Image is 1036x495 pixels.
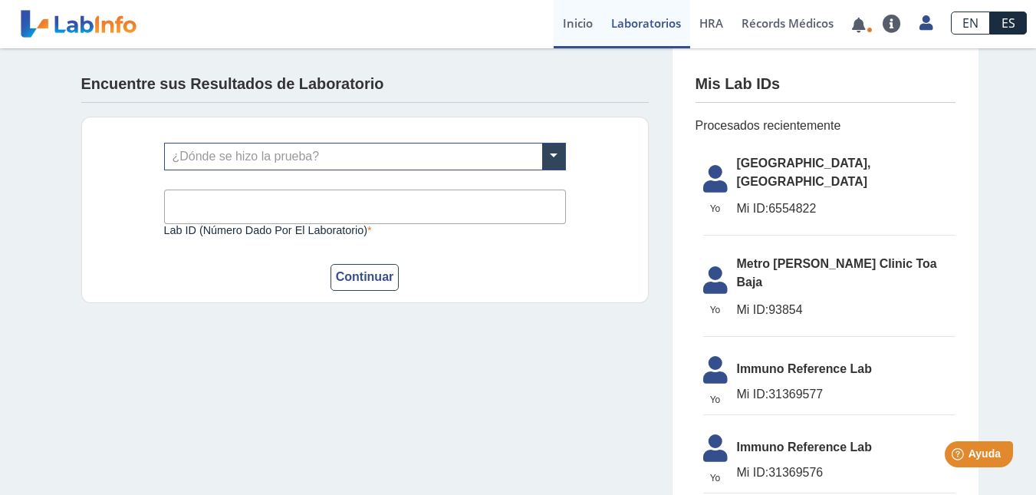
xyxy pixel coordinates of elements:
button: Continuar [331,264,400,291]
span: 31369577 [737,385,955,404]
h4: Mis Lab IDs [696,75,781,94]
span: 93854 [737,301,955,319]
span: Procesados recientemente [696,117,955,135]
h4: Encuentre sus Resultados de Laboratorio [81,75,384,94]
span: Yo [694,393,737,407]
a: EN [951,12,990,35]
span: Mi ID: [737,388,769,401]
span: 31369576 [737,464,955,482]
span: HRA [699,15,723,31]
a: ES [990,12,1027,35]
span: Mi ID: [737,466,769,479]
span: Immuno Reference Lab [737,360,955,378]
label: Lab ID (número dado por el laboratorio) [164,224,566,236]
span: Mi ID: [737,202,769,215]
iframe: Help widget launcher [900,435,1019,478]
span: Mi ID: [737,303,769,316]
span: [GEOGRAPHIC_DATA], [GEOGRAPHIC_DATA] [737,154,955,191]
span: Immuno Reference Lab [737,438,955,457]
span: Yo [694,303,737,317]
span: Yo [694,202,737,216]
span: Metro [PERSON_NAME] Clinic Toa Baja [737,255,955,292]
span: 6554822 [737,200,955,218]
span: Yo [694,471,737,485]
